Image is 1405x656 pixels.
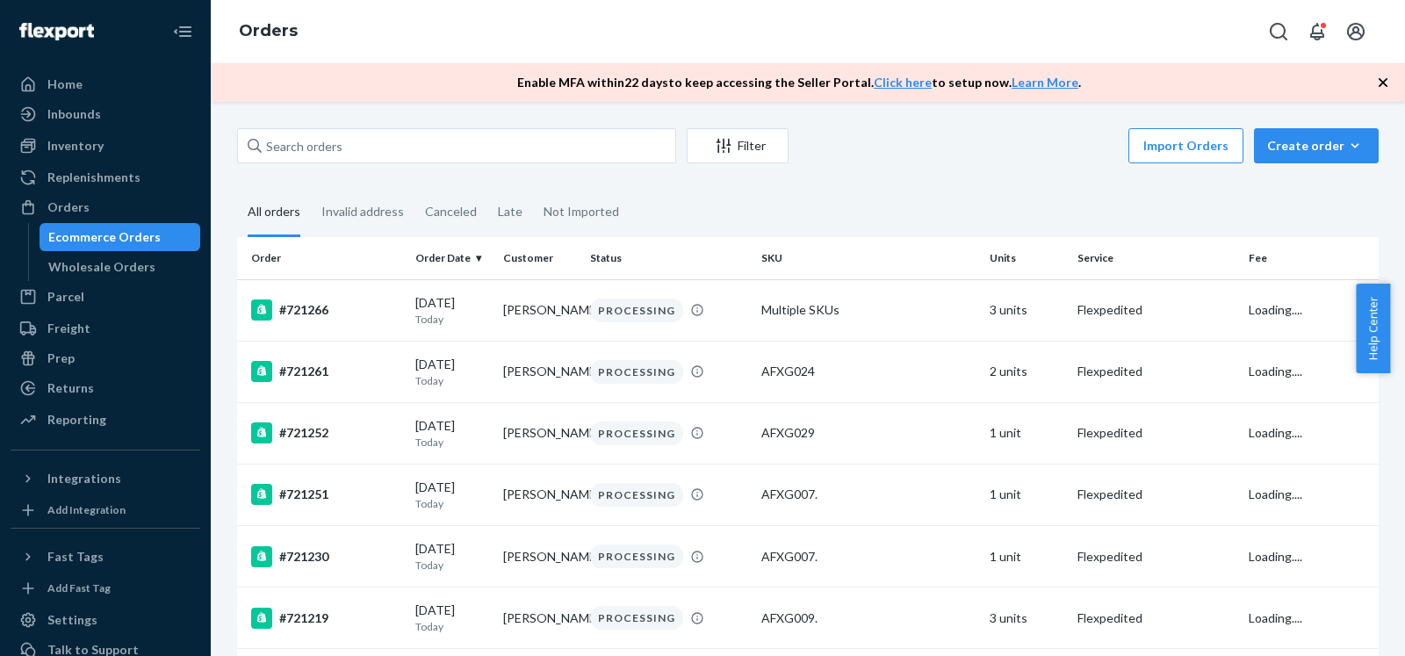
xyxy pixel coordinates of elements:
th: Fee [1242,237,1379,279]
input: Search orders [237,128,676,163]
div: Invalid address [321,189,404,234]
div: #721251 [251,484,401,505]
td: Loading.... [1242,588,1379,649]
button: Import Orders [1128,128,1243,163]
div: AFXG007. [761,548,976,566]
button: Help Center [1356,284,1390,373]
td: 2 units [983,341,1070,402]
div: [DATE] [415,294,489,327]
div: Filter [688,137,788,155]
div: [DATE] [415,479,489,511]
button: Close Navigation [165,14,200,49]
a: Wholesale Orders [40,253,201,281]
div: #721266 [251,299,401,321]
a: Add Integration [11,500,200,521]
a: Freight [11,314,200,342]
div: AFXG007. [761,486,976,503]
div: Inventory [47,137,104,155]
a: Prep [11,344,200,372]
div: #721219 [251,608,401,629]
th: Status [583,237,754,279]
div: Wholesale Orders [48,258,155,276]
p: Flexpedited [1077,363,1235,380]
p: Flexpedited [1077,424,1235,442]
th: Order Date [408,237,496,279]
p: Today [415,312,489,327]
div: PROCESSING [590,483,683,507]
p: Today [415,619,489,634]
div: Integrations [47,470,121,487]
div: Create order [1267,137,1365,155]
td: 1 unit [983,402,1070,464]
td: Loading.... [1242,279,1379,341]
div: Add Integration [47,502,126,517]
td: 1 unit [983,526,1070,588]
td: [PERSON_NAME] [496,402,584,464]
div: PROCESSING [590,422,683,445]
button: Fast Tags [11,543,200,571]
div: Inbounds [47,105,101,123]
div: Parcel [47,288,84,306]
td: [PERSON_NAME] [496,279,584,341]
img: Flexport logo [19,23,94,40]
a: Ecommerce Orders [40,223,201,251]
th: Units [983,237,1070,279]
a: Returns [11,374,200,402]
th: Order [237,237,408,279]
div: Ecommerce Orders [48,228,161,246]
div: Canceled [425,189,477,234]
div: PROCESSING [590,360,683,384]
td: Loading.... [1242,341,1379,402]
th: Service [1070,237,1242,279]
p: Flexpedited [1077,486,1235,503]
a: Learn More [1012,75,1078,90]
td: [PERSON_NAME] [496,341,584,402]
td: Loading.... [1242,526,1379,588]
ol: breadcrumbs [225,6,312,57]
th: SKU [754,237,983,279]
td: [PERSON_NAME] [496,588,584,649]
div: Customer [503,250,577,265]
p: Today [415,373,489,388]
div: Not Imported [544,189,619,234]
div: Orders [47,198,90,216]
div: Home [47,76,83,93]
button: Integrations [11,465,200,493]
div: #721252 [251,422,401,443]
div: Replenishments [47,169,140,186]
div: [DATE] [415,356,489,388]
a: Settings [11,606,200,634]
td: Loading.... [1242,402,1379,464]
div: Returns [47,379,94,397]
div: Reporting [47,411,106,429]
p: Today [415,435,489,450]
td: 3 units [983,588,1070,649]
p: Flexpedited [1077,548,1235,566]
div: Add Fast Tag [47,580,111,595]
a: Inbounds [11,100,200,128]
button: Open Search Box [1261,14,1296,49]
p: Flexpedited [1077,609,1235,627]
div: Freight [47,320,90,337]
td: 3 units [983,279,1070,341]
div: #721230 [251,546,401,567]
td: [PERSON_NAME] [496,526,584,588]
p: Enable MFA within 22 days to keep accessing the Seller Portal. to setup now. . [517,74,1081,91]
a: Orders [239,21,298,40]
button: Open notifications [1300,14,1335,49]
div: Late [498,189,522,234]
div: PROCESSING [590,606,683,630]
a: Home [11,70,200,98]
div: PROCESSING [590,544,683,568]
a: Parcel [11,283,200,311]
div: [DATE] [415,417,489,450]
div: AFXG024 [761,363,976,380]
a: Replenishments [11,163,200,191]
a: Click here [874,75,932,90]
a: Inventory [11,132,200,160]
p: Flexpedited [1077,301,1235,319]
td: 1 unit [983,464,1070,525]
div: Settings [47,611,97,629]
div: AFXG029 [761,424,976,442]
